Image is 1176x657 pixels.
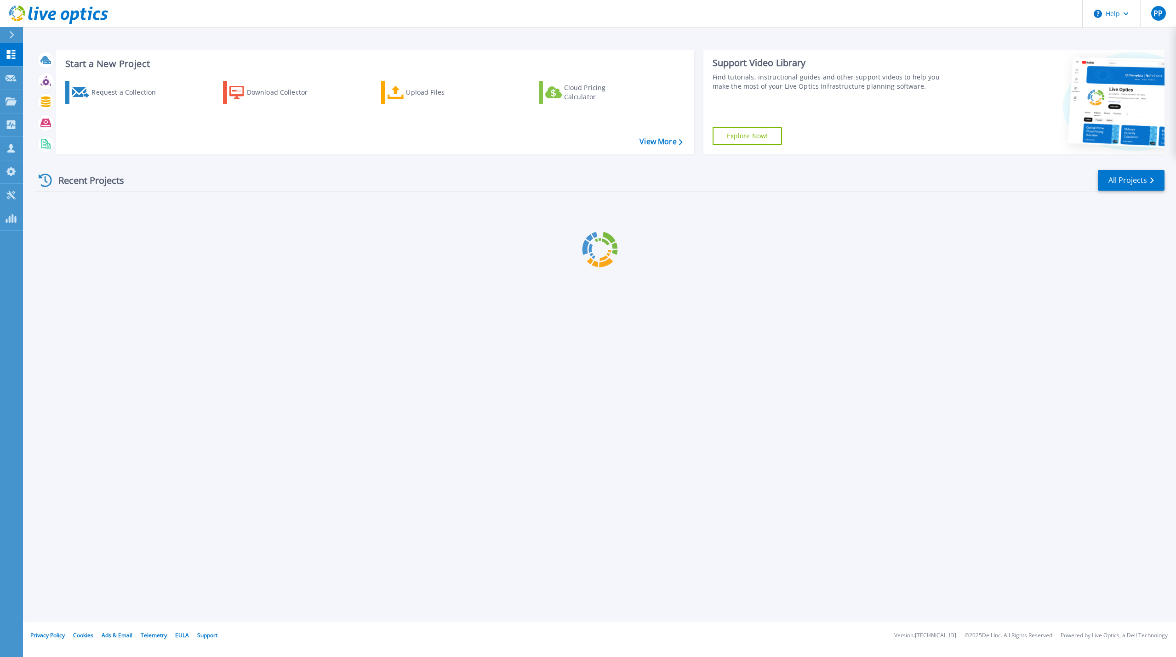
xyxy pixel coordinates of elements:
[35,169,137,192] div: Recent Projects
[223,81,325,104] a: Download Collector
[65,59,682,69] h3: Start a New Project
[175,631,189,639] a: EULA
[1153,10,1163,17] span: PP
[965,633,1052,639] li: © 2025 Dell Inc. All Rights Reserved
[539,81,641,104] a: Cloud Pricing Calculator
[30,631,65,639] a: Privacy Policy
[894,633,956,639] li: Version: [TECHNICAL_ID]
[564,83,638,102] div: Cloud Pricing Calculator
[406,83,480,102] div: Upload Files
[73,631,93,639] a: Cookies
[91,83,165,102] div: Request a Collection
[713,57,951,69] div: Support Video Library
[102,631,132,639] a: Ads & Email
[1098,170,1165,191] a: All Projects
[713,127,782,145] a: Explore Now!
[197,631,217,639] a: Support
[713,73,951,91] div: Find tutorials, instructional guides and other support videos to help you make the most of your L...
[381,81,484,104] a: Upload Files
[247,83,320,102] div: Download Collector
[639,137,682,146] a: View More
[1061,633,1168,639] li: Powered by Live Optics, a Dell Technology
[65,81,168,104] a: Request a Collection
[141,631,167,639] a: Telemetry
